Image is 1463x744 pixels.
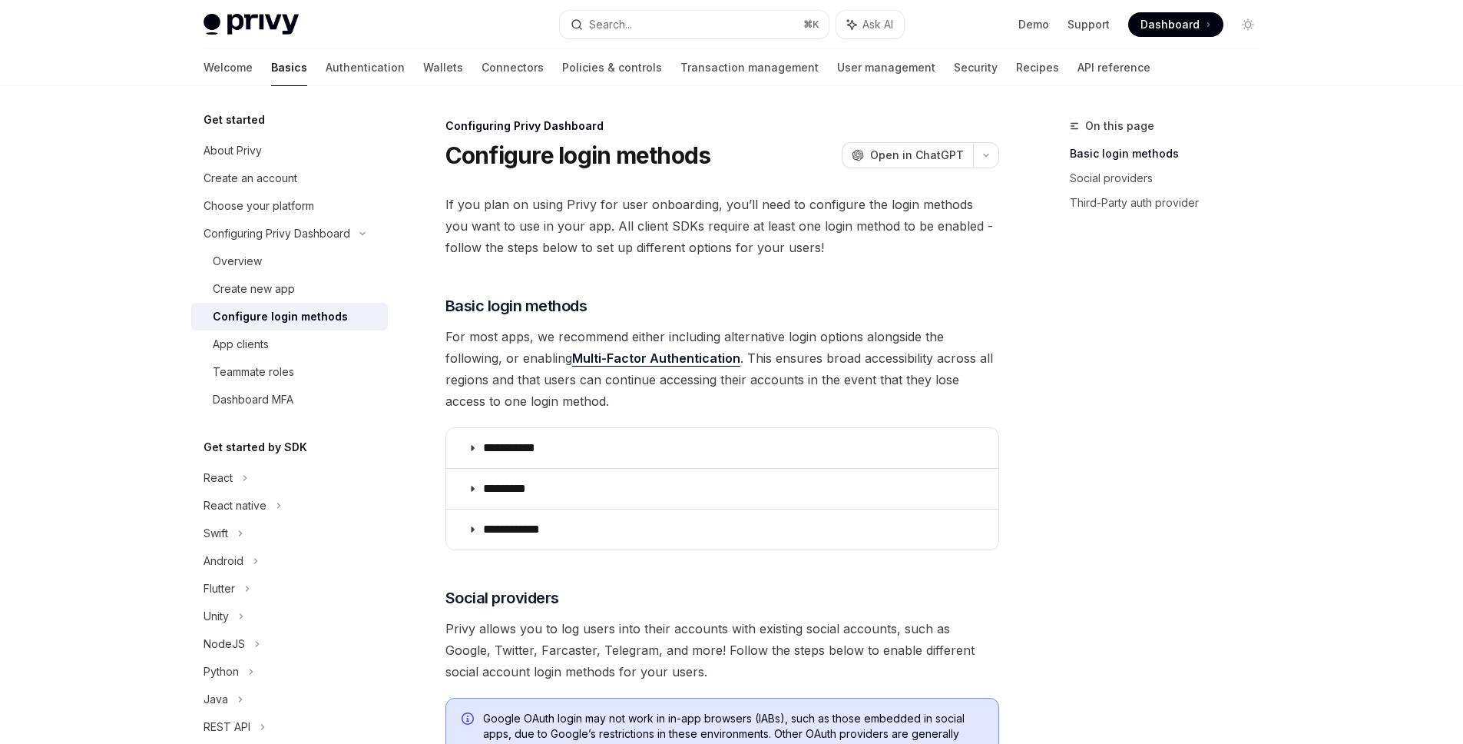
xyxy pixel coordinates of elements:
[1140,17,1200,32] span: Dashboard
[191,137,388,164] a: About Privy
[445,118,999,134] div: Configuring Privy Dashboard
[204,718,250,736] div: REST API
[191,386,388,414] a: Dashboard MFA
[1070,141,1273,166] a: Basic login methods
[191,275,388,303] a: Create new app
[271,49,307,86] a: Basics
[204,635,245,653] div: NodeJS
[213,307,348,326] div: Configure login methods
[1077,49,1150,86] a: API reference
[445,194,999,258] span: If you plan on using Privy for user onboarding, you’ll need to configure the login methods you wa...
[204,49,253,86] a: Welcome
[204,524,228,543] div: Swift
[204,663,239,681] div: Python
[870,148,964,163] span: Open in ChatGPT
[589,15,632,34] div: Search...
[204,438,307,457] h5: Get started by SDK
[1128,12,1223,37] a: Dashboard
[213,390,293,409] div: Dashboard MFA
[213,252,262,271] div: Overview
[954,49,998,86] a: Security
[191,330,388,358] a: App clients
[1018,17,1049,32] a: Demo
[204,14,299,35] img: light logo
[445,618,999,683] span: Privy allows you to log users into their accounts with existing social accounts, such as Google, ...
[1016,49,1059,86] a: Recipes
[204,690,228,709] div: Java
[445,141,711,169] h1: Configure login methods
[204,607,229,626] div: Unity
[1236,12,1260,37] button: Toggle dark mode
[204,197,314,215] div: Choose your platform
[204,169,297,188] div: Create an account
[837,49,935,86] a: User management
[204,111,265,129] h5: Get started
[445,587,559,609] span: Social providers
[842,142,973,168] button: Open in ChatGPT
[462,712,477,728] svg: Info
[204,497,266,515] div: React native
[191,164,388,192] a: Create an account
[213,280,295,298] div: Create new app
[423,49,463,86] a: Wallets
[445,326,999,412] span: For most apps, we recommend either including alternative login options alongside the following, o...
[562,49,662,86] a: Policies & controls
[204,552,243,570] div: Android
[862,17,893,32] span: Ask AI
[213,335,269,354] div: App clients
[445,295,588,317] span: Basic login methods
[1085,117,1154,135] span: On this page
[680,49,819,86] a: Transaction management
[1070,191,1273,215] a: Third-Party auth provider
[572,350,740,367] a: Multi-Factor Authentication
[204,141,262,160] div: About Privy
[191,303,388,330] a: Configure login methods
[560,11,829,38] button: Search...⌘K
[204,224,350,243] div: Configuring Privy Dashboard
[191,358,388,386] a: Teammate roles
[204,469,233,487] div: React
[213,363,294,381] div: Teammate roles
[803,18,819,31] span: ⌘ K
[326,49,405,86] a: Authentication
[836,11,904,38] button: Ask AI
[204,580,235,598] div: Flutter
[1070,166,1273,191] a: Social providers
[482,49,544,86] a: Connectors
[1067,17,1110,32] a: Support
[191,192,388,220] a: Choose your platform
[191,247,388,275] a: Overview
